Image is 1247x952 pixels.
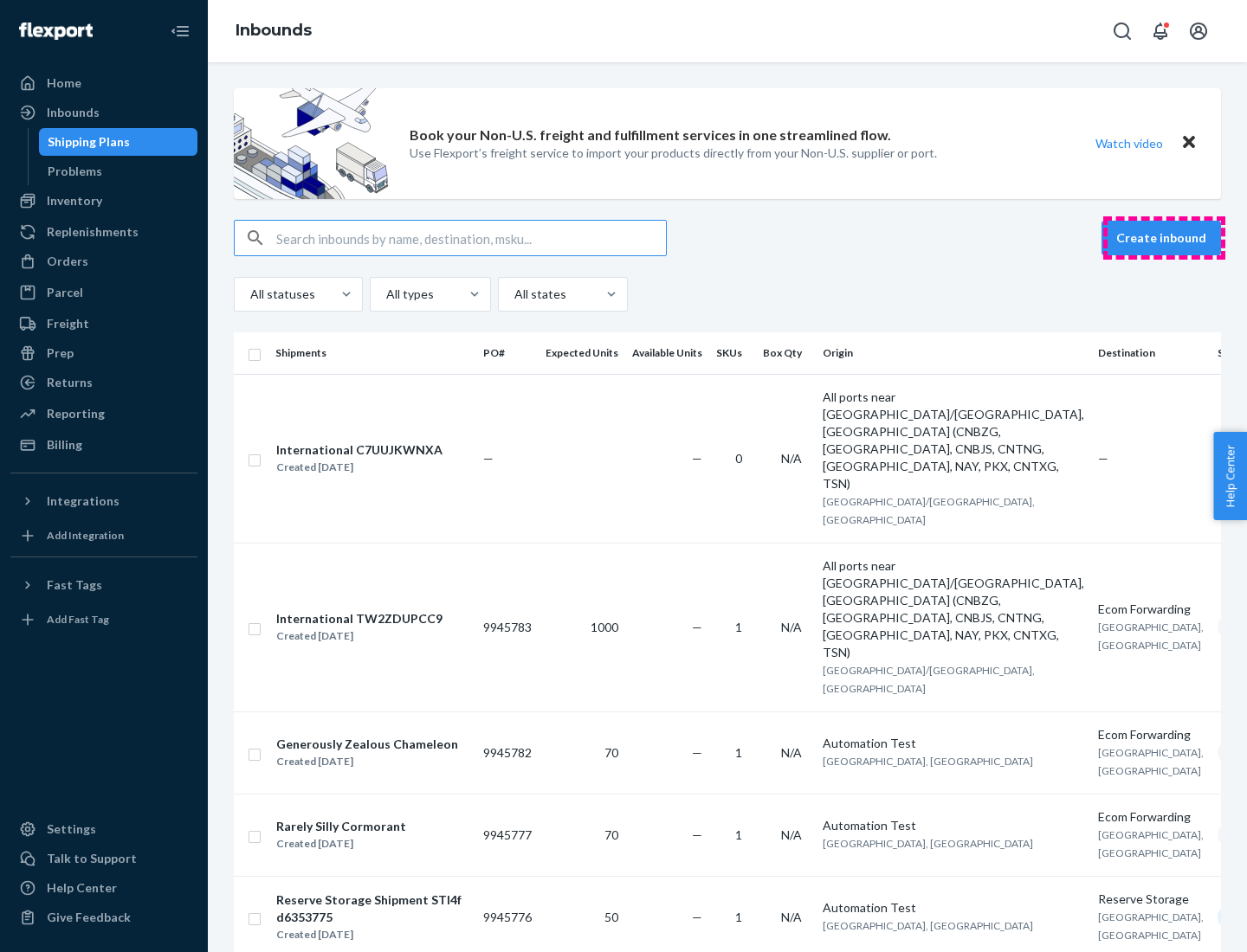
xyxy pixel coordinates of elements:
[823,755,1033,768] span: [GEOGRAPHIC_DATA], [GEOGRAPHIC_DATA]
[483,451,494,466] span: —
[1143,14,1178,48] button: Open notifications
[10,99,197,126] a: Inbounds
[735,910,742,924] span: 1
[276,818,406,835] div: Rarely Silly Cormorant
[781,620,802,634] span: N/A
[47,879,117,897] div: Help Center
[10,571,197,599] button: Fast Tags
[692,451,702,466] span: —
[10,369,197,396] a: Returns
[823,557,1084,661] div: All ports near [GEOGRAPHIC_DATA]/[GEOGRAPHIC_DATA], [GEOGRAPHIC_DATA] (CNBZG, [GEOGRAPHIC_DATA], ...
[692,745,702,760] span: —
[276,610,443,627] div: International TW2ZDUPCC9
[47,284,83,301] div: Parcel
[1102,221,1221,255] button: Create inbound
[10,874,197,902] a: Help Center
[10,431,197,459] a: Billing
[756,332,816,374] th: Box Qty
[47,820,96,838] div: Settings
[10,310,197,338] a: Freight
[1181,14,1216,48] button: Open account menu
[1098,891,1204,908] div: Reserve Storage
[47,192,102,209] div: Inventory
[47,492,120,510] div: Integrations
[692,620,702,634] span: —
[47,405,105,422] div: Reporting
[1098,808,1204,826] div: Ecom Forwarding
[1098,910,1204,942] span: [GEOGRAPHIC_DATA], [GEOGRAPHIC_DATA]
[823,817,1084,834] div: Automation Test
[823,919,1033,932] span: [GEOGRAPHIC_DATA], [GEOGRAPHIC_DATA]
[1091,332,1211,374] th: Destination
[823,899,1084,917] div: Automation Test
[476,543,539,711] td: 9945783
[48,163,102,180] div: Problems
[781,745,802,760] span: N/A
[384,286,386,303] input: All types
[1098,726,1204,743] div: Ecom Forwarding
[10,400,197,428] a: Reporting
[410,145,937,162] p: Use Flexport’s freight service to import your products directly from your Non-U.S. supplier or port.
[735,451,742,466] span: 0
[10,248,197,275] a: Orders
[276,891,468,926] div: Reserve Storage Shipment STI4fd6353775
[709,332,756,374] th: SKUs
[47,223,139,241] div: Replenishments
[823,664,1035,695] span: [GEOGRAPHIC_DATA]/[GEOGRAPHIC_DATA], [GEOGRAPHIC_DATA]
[47,528,124,543] div: Add Integration
[781,827,802,842] span: N/A
[692,827,702,842] span: —
[625,332,709,374] th: Available Units
[823,389,1084,492] div: All ports near [GEOGRAPHIC_DATA]/[GEOGRAPHIC_DATA], [GEOGRAPHIC_DATA] (CNBZG, [GEOGRAPHIC_DATA], ...
[47,374,93,391] div: Returns
[10,69,197,97] a: Home
[823,735,1084,752] div: Automation Test
[19,23,93,40] img: Flexport logo
[10,815,197,843] a: Settings
[47,344,74,362] div: Prep
[222,6,326,56] ol: breadcrumbs
[163,14,197,48] button: Close Navigation
[10,218,197,246] a: Replenishments
[47,612,109,627] div: Add Fast Tag
[604,827,618,842] span: 70
[47,850,137,867] div: Talk to Support
[692,910,702,924] span: —
[476,794,539,876] td: 9945777
[781,451,802,466] span: N/A
[276,835,406,852] div: Created [DATE]
[410,125,891,145] p: Book your Non-U.S. freight and fulfillment services in one streamlined flow.
[10,845,197,872] a: Talk to Support
[268,332,476,374] th: Shipments
[276,221,666,255] input: Search inbounds by name, destination, msku...
[39,158,198,185] a: Problems
[735,745,742,760] span: 1
[276,753,458,770] div: Created [DATE]
[249,286,250,303] input: All statuses
[10,904,197,931] button: Give Feedback
[47,104,100,121] div: Inbounds
[276,459,443,476] div: Created [DATE]
[823,837,1033,850] span: [GEOGRAPHIC_DATA], [GEOGRAPHIC_DATA]
[1098,828,1204,859] span: [GEOGRAPHIC_DATA], [GEOGRAPHIC_DATA]
[276,441,443,459] div: International C7UUJKWNXA
[1098,621,1204,652] span: [GEOGRAPHIC_DATA], [GEOGRAPHIC_DATA]
[735,827,742,842] span: 1
[47,436,82,453] div: Billing
[1098,451,1108,466] span: —
[1105,14,1140,48] button: Open Search Box
[10,487,197,515] button: Integrations
[735,620,742,634] span: 1
[10,187,197,215] a: Inventory
[604,745,618,760] span: 70
[1098,746,1204,777] span: [GEOGRAPHIC_DATA], [GEOGRAPHIC_DATA]
[781,910,802,924] span: N/A
[48,133,130,151] div: Shipping Plans
[47,74,81,92] div: Home
[47,253,88,270] div: Orders
[1084,131,1174,156] button: Watch video
[1178,131,1200,156] button: Close
[10,522,197,550] a: Add Integration
[1098,601,1204,618] div: Ecom Forwarding
[276,627,443,645] div: Created [DATE]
